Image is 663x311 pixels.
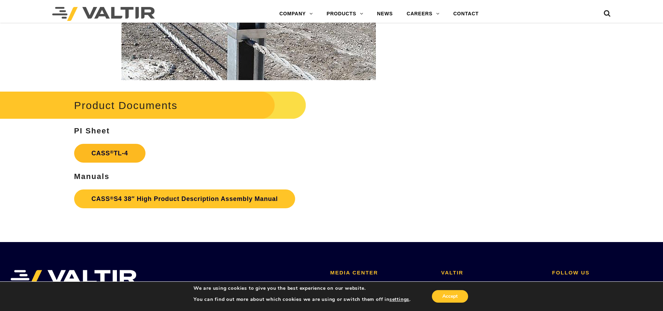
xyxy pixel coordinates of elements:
[74,144,145,163] a: CASS®TL-4
[389,296,409,303] button: settings
[432,290,468,303] button: Accept
[52,7,155,21] img: Valtir
[552,270,653,276] h2: FOLLOW US
[330,270,431,276] h2: MEDIA CENTER
[110,195,114,201] sup: ®
[441,270,542,276] h2: VALTIR
[400,7,447,21] a: CAREERS
[74,189,295,208] a: CASS®S4 38″ High Product Description Assembly Manual
[74,126,110,135] strong: PI Sheet
[194,285,411,291] p: We are using cookies to give you the best experience on our website.
[110,149,114,155] sup: ®
[370,7,400,21] a: NEWS
[446,7,486,21] a: CONTACT
[320,7,370,21] a: PRODUCTS
[10,270,137,287] img: VALTIR
[273,7,320,21] a: COMPANY
[194,296,411,303] p: You can find out more about which cookies we are using or switch them off in .
[74,172,110,181] strong: Manuals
